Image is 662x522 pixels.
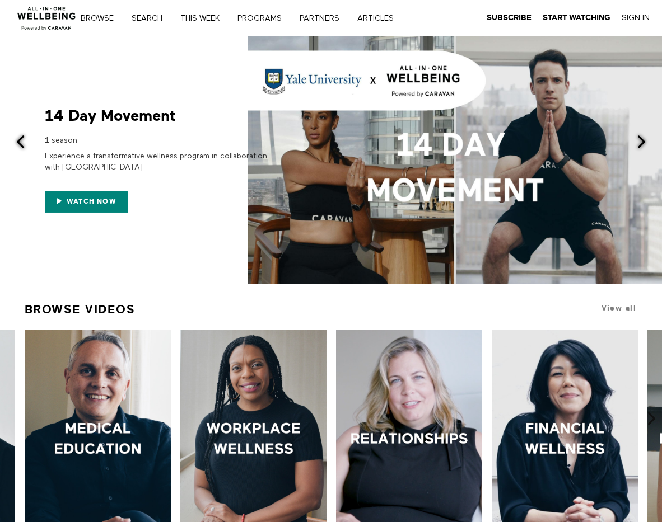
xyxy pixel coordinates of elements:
a: Start Watching [543,13,610,23]
strong: Start Watching [543,13,610,22]
a: PROGRAMS [234,15,293,22]
strong: Subscribe [487,13,532,22]
a: Subscribe [487,13,532,23]
a: Search [128,15,174,22]
a: Browse [77,15,125,22]
a: ARTICLES [353,15,405,22]
a: Sign In [622,13,650,23]
a: PARTNERS [296,15,351,22]
a: Browse Videos [25,298,136,321]
a: View all [602,304,636,312]
nav: Primary [88,12,417,23]
a: THIS WEEK [176,15,231,22]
